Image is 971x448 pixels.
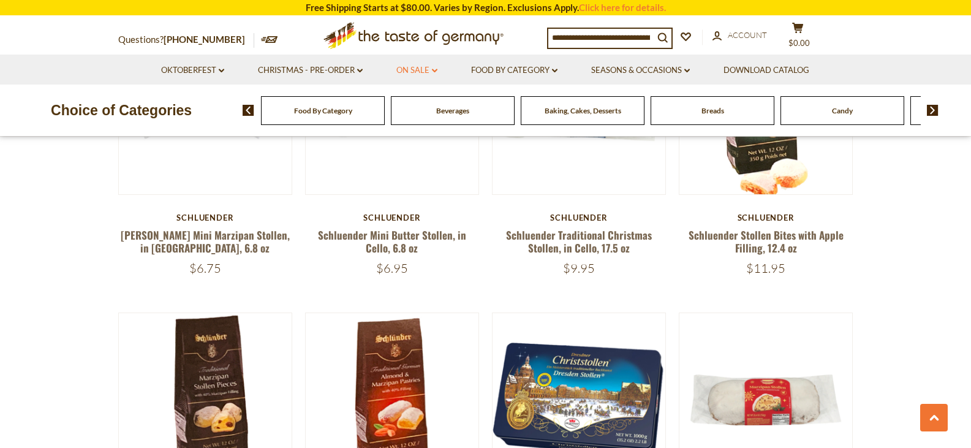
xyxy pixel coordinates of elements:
[118,32,254,48] p: Questions?
[376,260,408,276] span: $6.95
[788,38,810,48] span: $0.00
[258,64,363,77] a: Christmas - PRE-ORDER
[591,64,690,77] a: Seasons & Occasions
[832,106,853,115] a: Candy
[746,260,785,276] span: $11.95
[243,105,254,116] img: previous arrow
[189,260,221,276] span: $6.75
[164,34,245,45] a: [PHONE_NUMBER]
[724,64,809,77] a: Download Catalog
[161,64,224,77] a: Oktoberfest
[679,213,853,222] div: Schluender
[121,227,290,256] a: [PERSON_NAME] Mini Marzipan Stollen, in [GEOGRAPHIC_DATA], 6.8 oz
[689,227,844,256] a: Schluender Stollen Bites with Apple Filling, 12.4 oz
[579,2,666,13] a: Click here for details.
[728,30,767,40] span: Account
[545,106,621,115] a: Baking, Cakes, Desserts
[927,105,939,116] img: next arrow
[471,64,557,77] a: Food By Category
[118,213,293,222] div: Schluender
[305,213,480,222] div: Schluender
[492,213,667,222] div: Schluender
[294,106,352,115] a: Food By Category
[318,227,466,256] a: Schluender Mini Butter Stollen, in Cello, 6.8 oz
[506,227,652,256] a: Schluender Traditional Christmas Stollen, in Cello, 17.5 oz
[712,29,767,42] a: Account
[563,260,595,276] span: $9.95
[436,106,469,115] a: Beverages
[701,106,724,115] a: Breads
[396,64,437,77] a: On Sale
[780,22,817,53] button: $0.00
